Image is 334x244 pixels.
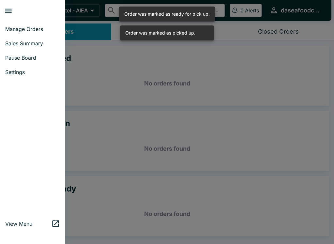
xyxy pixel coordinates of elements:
[5,26,60,32] span: Manage Orders
[124,8,210,20] div: Order was marked as ready for pick up.
[5,69,60,75] span: Settings
[5,40,60,47] span: Sales Summary
[5,54,60,61] span: Pause Board
[125,27,195,38] div: Order was marked as picked up.
[5,221,51,227] span: View Menu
